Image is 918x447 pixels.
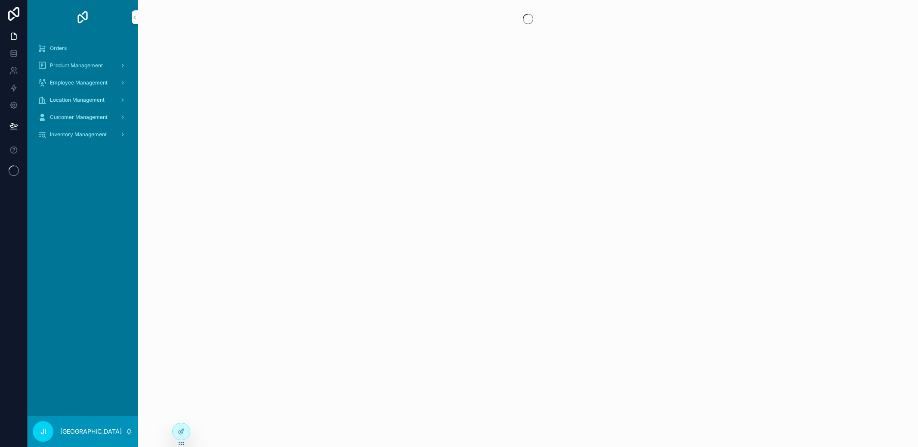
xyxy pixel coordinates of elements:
a: Location Management [33,92,133,108]
span: Orders [50,45,67,52]
a: Customer Management [33,109,133,125]
span: Product Management [50,62,103,69]
span: Employee Management [50,79,108,86]
p: [GEOGRAPHIC_DATA] [60,427,122,436]
a: Orders [33,41,133,56]
a: Employee Management [33,75,133,91]
span: JI [40,426,46,437]
span: Customer Management [50,114,108,121]
img: App logo [76,10,90,24]
span: Inventory Management [50,131,107,138]
div: scrollable content [28,34,138,153]
span: Location Management [50,97,105,103]
a: Product Management [33,58,133,73]
a: Inventory Management [33,127,133,142]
